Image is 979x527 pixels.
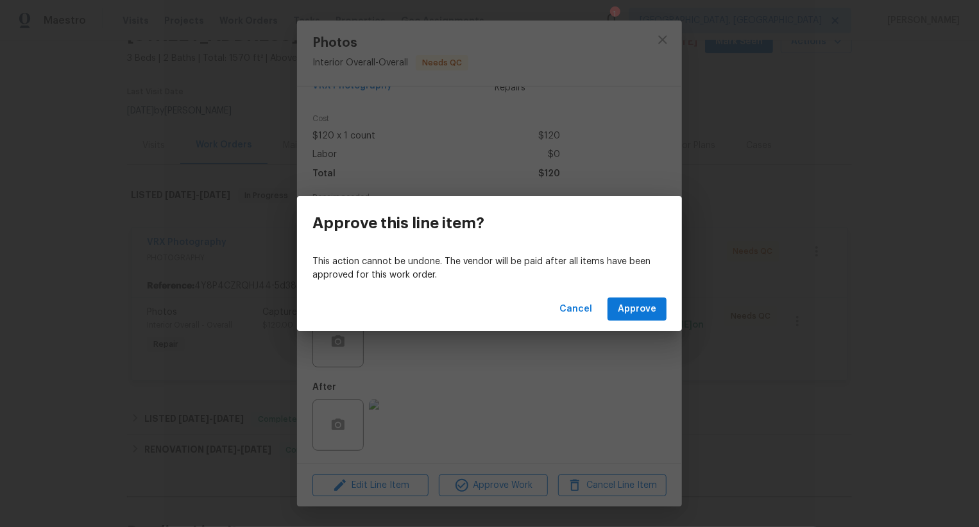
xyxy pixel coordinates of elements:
span: Cancel [559,301,592,317]
span: Approve [618,301,656,317]
button: Cancel [554,297,597,321]
p: This action cannot be undone. The vendor will be paid after all items have been approved for this... [312,255,667,282]
h3: Approve this line item? [312,214,484,232]
button: Approve [608,297,667,321]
